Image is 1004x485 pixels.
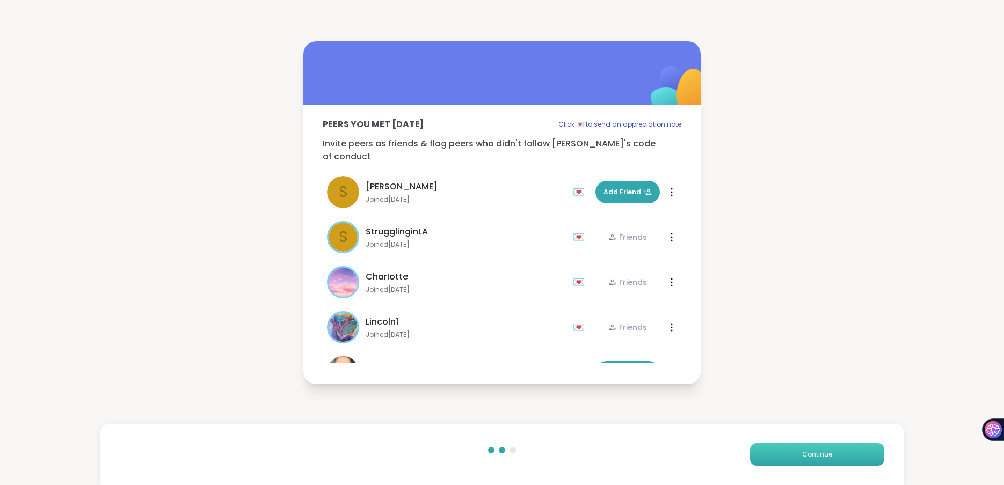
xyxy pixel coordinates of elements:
[603,187,652,197] span: Add Friend
[608,277,647,288] div: Friends
[366,195,566,204] span: Joined [DATE]
[608,322,647,333] div: Friends
[366,315,398,328] span: Lincoln1
[366,361,422,373] span: SarahMac44
[339,181,348,203] span: S
[327,356,359,388] img: SarahMac44
[595,361,660,384] button: Add Friend
[573,229,589,246] div: 💌
[323,118,424,131] p: Peers you met [DATE]
[802,450,832,459] span: Continue
[366,180,438,193] span: [PERSON_NAME]
[366,330,566,339] span: Joined [DATE]
[339,226,348,248] span: S
[323,137,681,163] p: Invite peers as friends & flag peers who didn't follow [PERSON_NAME]'s code of conduct
[573,274,589,291] div: 💌
[366,240,566,249] span: Joined [DATE]
[366,285,566,294] span: Joined [DATE]
[573,183,589,201] div: 💌
[558,118,681,131] p: Click 💌 to send an appreciation note
[329,313,358,342] img: Lincoln1
[573,319,589,336] div: 💌
[366,225,428,238] span: StrugglinginLA
[329,268,358,297] img: CharIotte
[625,38,732,145] img: ShareWell Logomark
[595,181,660,203] button: Add Friend
[750,443,884,466] button: Continue
[608,232,647,242] div: Friends
[366,270,408,283] span: CharIotte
